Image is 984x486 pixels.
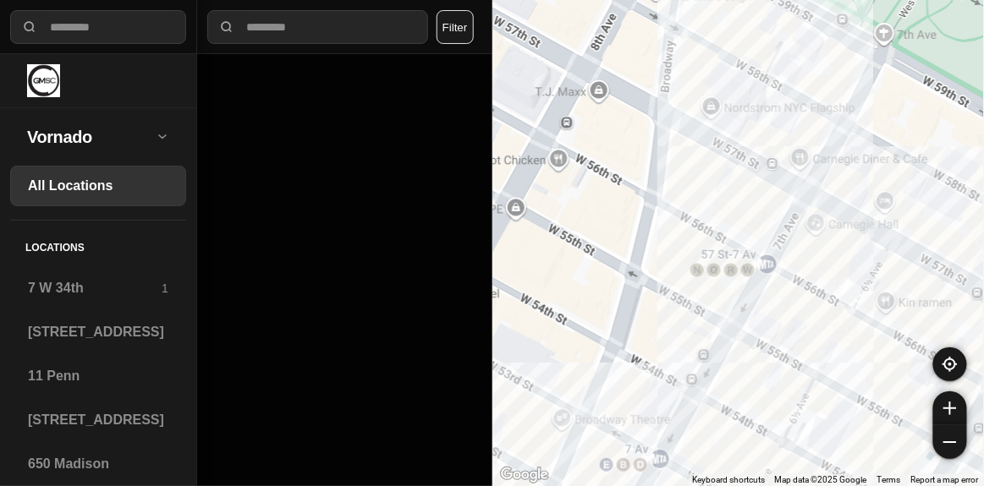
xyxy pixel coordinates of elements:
button: zoom-in [933,391,967,425]
h3: 650 Madison [28,454,168,474]
button: zoom-out [933,425,967,459]
a: [STREET_ADDRESS] [10,312,186,352]
img: search [218,19,235,35]
img: open [156,129,169,143]
h2: Vornado [27,125,156,149]
img: logo [27,64,60,97]
img: recenter [943,357,958,372]
h5: Locations [10,221,186,268]
img: search [21,19,38,35]
h3: All Locations [28,176,168,196]
a: 7 W 34th1 [10,268,186,309]
img: zoom-in [943,401,957,415]
p: 1 [162,280,168,297]
a: 650 Madison [10,444,186,484]
h3: [STREET_ADDRESS] [28,322,168,342]
button: Filter [437,10,474,44]
button: recenter [933,347,967,381]
img: Google [497,464,552,486]
h3: 7 W 34th [28,278,162,298]
a: Terms (opens in new tab) [877,475,901,484]
a: All Locations [10,166,186,206]
h3: [STREET_ADDRESS] [28,410,168,430]
button: Keyboard shortcuts [692,474,765,486]
a: [STREET_ADDRESS] [10,400,186,440]
img: zoom-out [943,435,957,449]
a: Report a map error [911,475,979,484]
a: 11 Penn [10,356,186,396]
span: Map data ©2025 Google [775,475,867,484]
a: Open this area in Google Maps (opens a new window) [497,464,552,486]
h3: 11 Penn [28,366,168,386]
